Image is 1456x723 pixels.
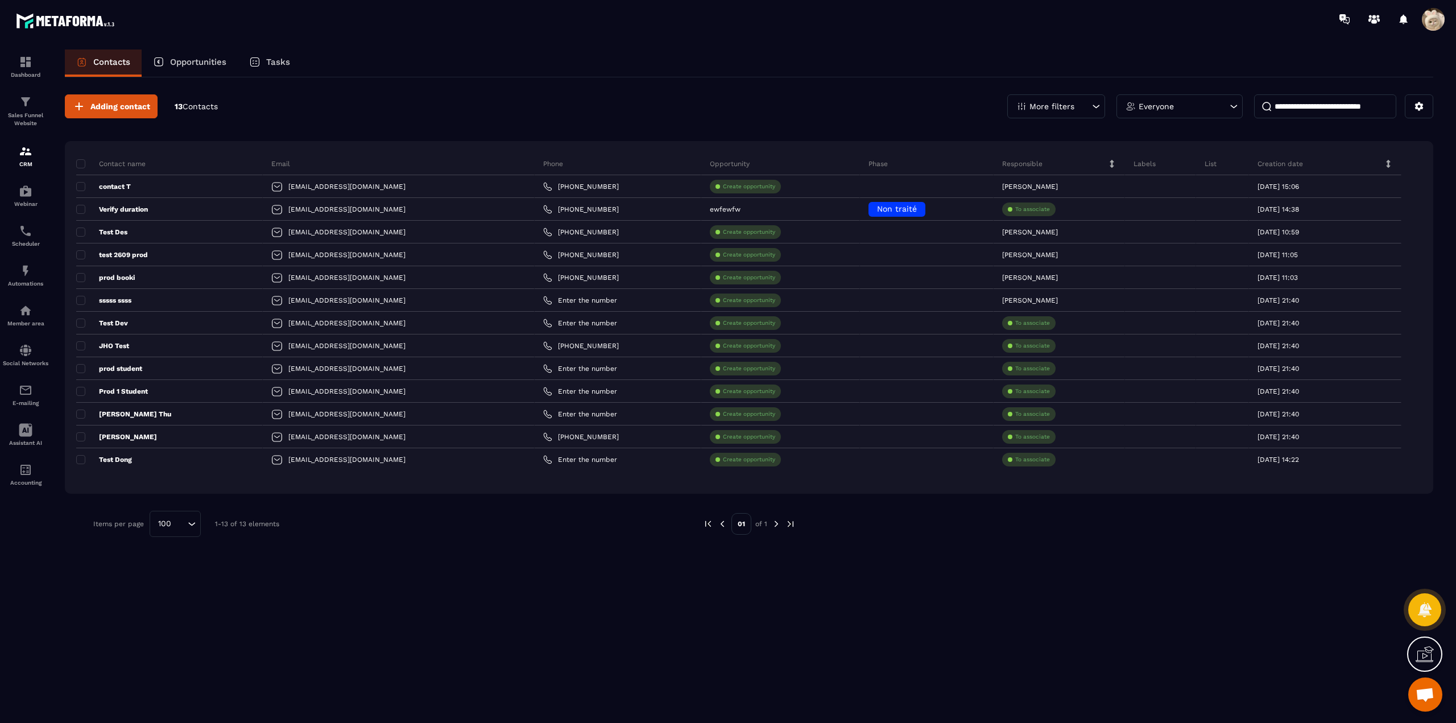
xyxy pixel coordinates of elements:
[76,205,148,214] p: Verify duration
[3,216,48,255] a: schedulerschedulerScheduler
[19,304,32,317] img: automations
[76,296,131,305] p: sssss ssss
[1258,205,1299,213] p: [DATE] 14:38
[19,463,32,477] img: accountant
[150,511,201,537] div: Search for option
[76,273,135,282] p: prod booki
[271,159,290,168] p: Email
[3,255,48,295] a: automationsautomationsAutomations
[1258,251,1298,259] p: [DATE] 11:05
[1258,387,1299,395] p: [DATE] 21:40
[543,432,619,441] a: [PHONE_NUMBER]
[3,375,48,415] a: emailemailE-mailing
[3,360,48,366] p: Social Networks
[710,159,750,168] p: Opportunity
[3,136,48,176] a: formationformationCRM
[1258,228,1299,236] p: [DATE] 10:59
[1258,183,1299,191] p: [DATE] 15:06
[76,341,129,350] p: JHO Test
[76,455,132,464] p: Test Dong
[154,518,175,530] span: 100
[3,455,48,494] a: accountantaccountantAccounting
[238,49,301,77] a: Tasks
[19,184,32,198] img: automations
[543,228,619,237] a: [PHONE_NUMBER]
[3,72,48,78] p: Dashboard
[76,319,128,328] p: Test Dev
[16,10,118,31] img: logo
[1134,159,1156,168] p: Labels
[723,319,775,327] p: Create opportunity
[183,102,218,111] span: Contacts
[1139,102,1174,110] p: Everyone
[1002,251,1058,259] p: [PERSON_NAME]
[3,280,48,287] p: Automations
[76,228,127,237] p: Test Des
[3,47,48,86] a: formationformationDashboard
[723,410,775,418] p: Create opportunity
[3,415,48,455] a: Assistant AI
[19,383,32,397] img: email
[723,342,775,350] p: Create opportunity
[19,264,32,278] img: automations
[1258,456,1299,464] p: [DATE] 14:22
[3,480,48,486] p: Accounting
[19,144,32,158] img: formation
[723,387,775,395] p: Create opportunity
[723,456,775,464] p: Create opportunity
[3,400,48,406] p: E-mailing
[1258,319,1299,327] p: [DATE] 21:40
[19,55,32,69] img: formation
[1002,183,1058,191] p: [PERSON_NAME]
[65,94,158,118] button: Adding contact
[19,344,32,357] img: social-network
[76,432,157,441] p: [PERSON_NAME]
[90,101,150,112] span: Adding contact
[731,513,751,535] p: 01
[717,519,727,529] img: prev
[1258,159,1303,168] p: Creation date
[868,159,888,168] p: Phase
[3,201,48,207] p: Webinar
[1015,319,1050,327] p: To associate
[703,519,713,529] img: prev
[543,250,619,259] a: [PHONE_NUMBER]
[1015,456,1050,464] p: To associate
[1002,159,1043,168] p: Responsible
[1015,410,1050,418] p: To associate
[771,519,781,529] img: next
[723,296,775,304] p: Create opportunity
[19,224,32,238] img: scheduler
[3,440,48,446] p: Assistant AI
[3,335,48,375] a: social-networksocial-networkSocial Networks
[1205,159,1217,168] p: List
[76,364,142,373] p: prod student
[723,433,775,441] p: Create opportunity
[3,161,48,167] p: CRM
[543,182,619,191] a: [PHONE_NUMBER]
[1408,677,1442,712] div: Open chat
[723,274,775,282] p: Create opportunity
[175,101,218,112] p: 13
[76,182,131,191] p: contact T
[1258,296,1299,304] p: [DATE] 21:40
[1258,274,1298,282] p: [DATE] 11:03
[19,95,32,109] img: formation
[175,518,185,530] input: Search for option
[266,57,290,67] p: Tasks
[1002,296,1058,304] p: [PERSON_NAME]
[65,49,142,77] a: Contacts
[142,49,238,77] a: Opportunities
[3,241,48,247] p: Scheduler
[1015,205,1050,213] p: To associate
[1258,365,1299,373] p: [DATE] 21:40
[877,204,917,213] span: Non traité
[723,365,775,373] p: Create opportunity
[785,519,796,529] img: next
[710,205,741,213] p: ewfewfw
[93,57,130,67] p: Contacts
[76,250,148,259] p: test 2609 prod
[1015,433,1050,441] p: To associate
[1029,102,1074,110] p: More filters
[93,520,144,528] p: Items per page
